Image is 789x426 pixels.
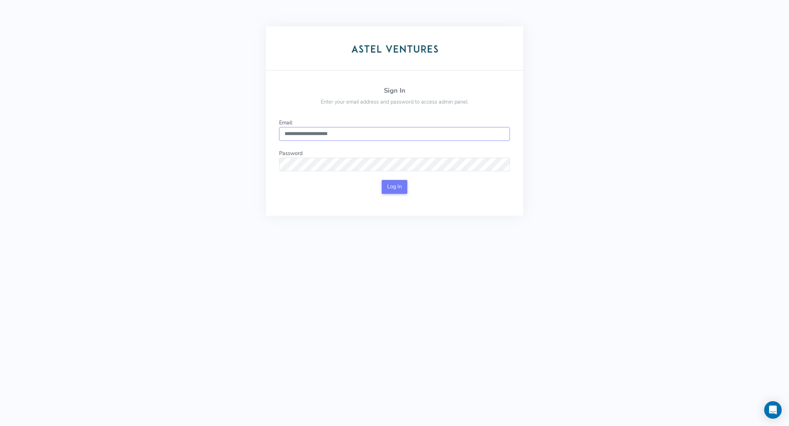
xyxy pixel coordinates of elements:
label: Email: [279,119,293,127]
h4: Sign In [308,87,481,95]
div: Open Intercom Messenger [764,401,782,419]
label: Password [279,150,303,158]
p: Enter your email address and password to access admin panel. [308,98,481,106]
button: Log In [382,180,408,194]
